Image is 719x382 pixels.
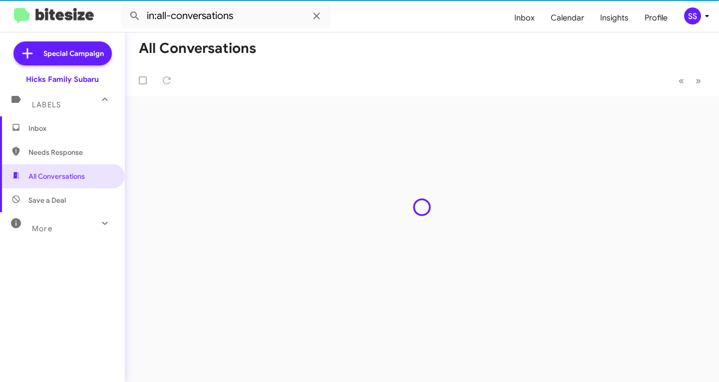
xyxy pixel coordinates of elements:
[28,147,113,157] span: Needs Response
[673,70,707,91] nav: Page navigation example
[32,224,52,233] span: More
[696,74,701,87] span: »
[679,74,684,87] span: «
[28,195,66,205] span: Save a Deal
[543,3,592,32] a: Calendar
[13,41,112,65] a: Special Campaign
[139,40,256,56] h1: All Conversations
[26,74,99,84] div: Hicks Family Subaru
[690,70,707,91] button: Next
[506,3,543,32] a: Inbox
[676,7,708,24] button: SS
[637,3,676,32] a: Profile
[43,48,104,58] span: Special Campaign
[28,123,113,133] span: Inbox
[592,3,637,32] a: Insights
[28,171,85,181] span: All Conversations
[121,4,331,28] input: Search
[673,70,690,91] button: Previous
[684,7,701,24] div: SS
[32,100,61,109] span: Labels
